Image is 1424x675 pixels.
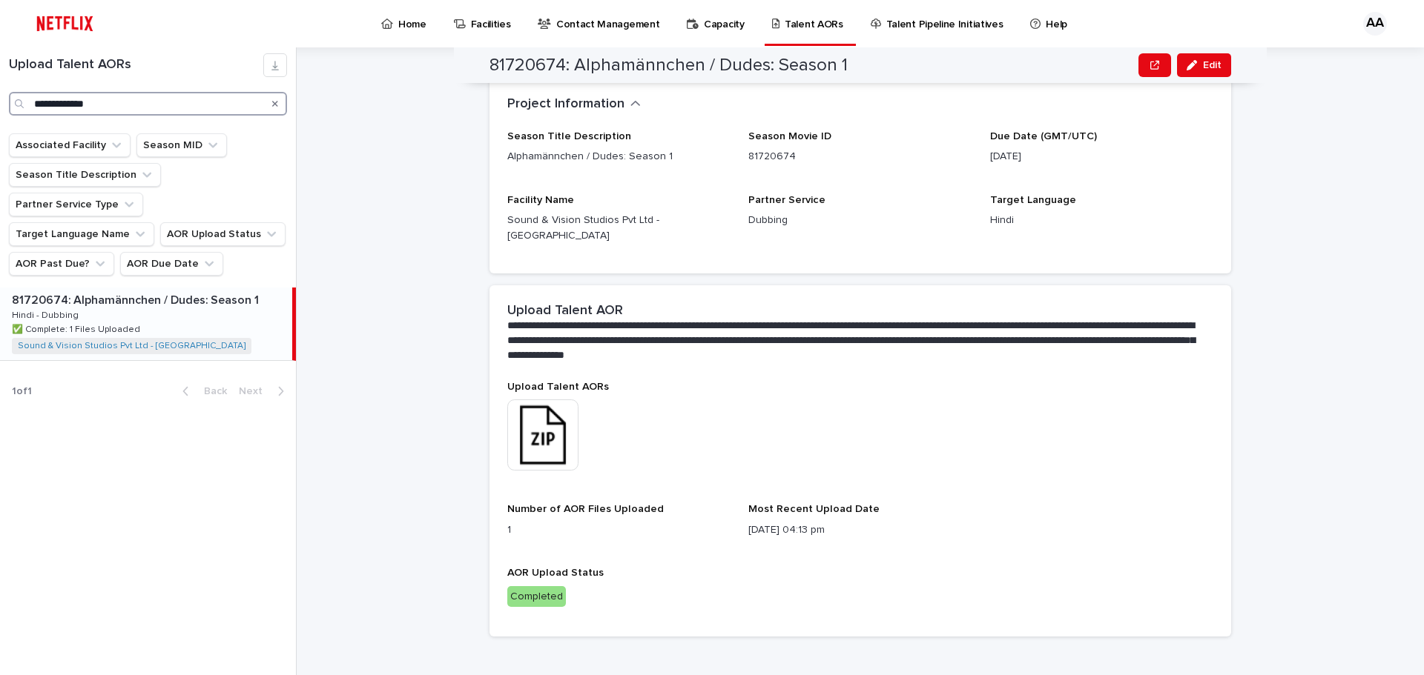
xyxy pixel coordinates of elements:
[748,149,972,164] p: 81720674
[239,386,271,396] span: Next
[507,149,731,164] p: Alphamännchen / Dudes: Season 1
[195,386,227,396] span: Back
[9,163,161,187] button: Season Title Description
[507,586,566,608] div: Completed
[990,213,1213,228] p: Hindi
[233,385,296,398] button: Next
[748,522,972,538] p: [DATE] 04:13 pm
[507,522,731,538] p: 1
[748,195,825,205] span: Partner Service
[160,222,286,246] button: AOR Upload Status
[507,96,624,113] h2: Project Information
[12,322,143,335] p: ✅ Complete: 1 Files Uploaded
[1177,53,1231,77] button: Edit
[9,222,154,246] button: Target Language Name
[120,252,223,276] button: AOR Due Date
[507,131,631,142] span: Season Title Description
[748,213,972,228] p: Dubbing
[507,195,574,205] span: Facility Name
[9,193,143,216] button: Partner Service Type
[18,341,245,351] a: Sound & Vision Studios Pvt Ltd - [GEOGRAPHIC_DATA]
[507,96,641,113] button: Project Information
[30,9,100,39] img: ifQbXi3ZQGMSEF7WDB7W
[507,568,604,578] span: AOR Upload Status
[136,133,227,157] button: Season MID
[12,290,262,307] p: 81720674: Alphamännchen / Dudes: Season 1
[489,55,848,76] h2: 81720674: Alphamännchen / Dudes: Season 1
[171,385,233,398] button: Back
[990,195,1076,205] span: Target Language
[507,382,609,392] span: Upload Talent AORs
[507,504,664,514] span: Number of AOR Files Uploaded
[990,131,1097,142] span: Due Date (GMT/UTC)
[748,131,831,142] span: Season Movie ID
[9,133,131,157] button: Associated Facility
[507,213,731,244] p: Sound & Vision Studios Pvt Ltd - [GEOGRAPHIC_DATA]
[9,252,114,276] button: AOR Past Due?
[990,149,1213,164] p: [DATE]
[9,57,263,73] h1: Upload Talent AORs
[507,303,623,319] h2: Upload Talent AOR
[9,92,287,116] input: Search
[1363,12,1387,36] div: AA
[12,307,82,321] p: Hindi - Dubbing
[1203,60,1222,70] span: Edit
[748,504,880,514] span: Most Recent Upload Date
